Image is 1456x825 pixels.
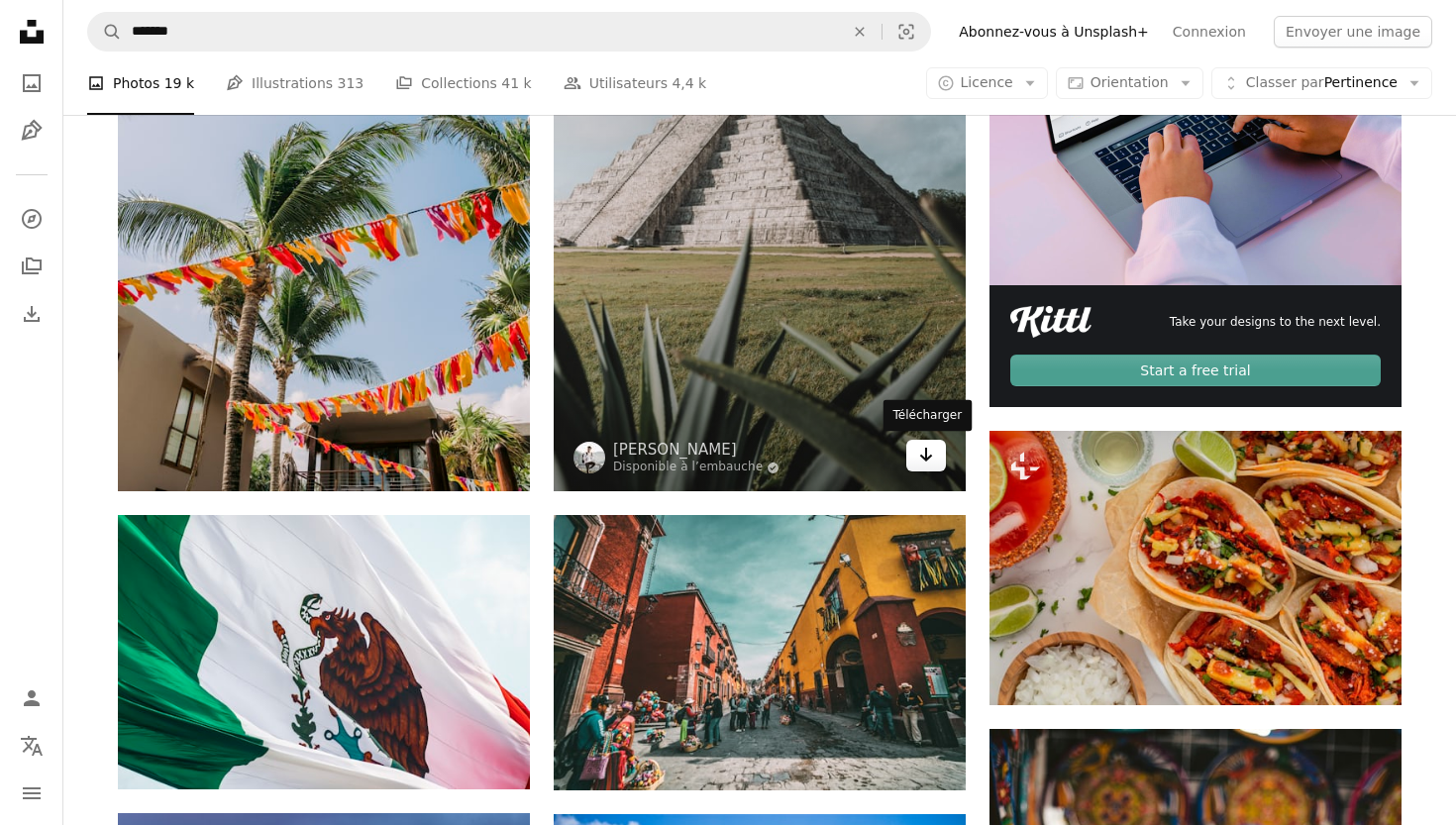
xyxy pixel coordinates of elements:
[12,294,52,334] a: Historique de téléchargement
[947,16,1161,48] a: Abonnez-vous à Unsplash+
[1246,74,1324,90] span: Classer par
[1056,67,1203,99] button: Orientation
[1211,67,1432,99] button: Classer parPertinence
[613,440,780,460] a: [PERSON_NAME]
[961,74,1013,90] span: Licence
[884,400,973,432] div: Télécharger
[12,678,52,718] a: Connexion / S’inscrire
[554,644,966,662] a: personnes debout sur la route d’angle près de bâtiments en béton pendant la journée
[672,72,706,94] span: 4,4 k
[1170,314,1381,331] span: Take your designs to the next level.
[573,442,605,473] img: Accéder au profil de Alex Azabache
[926,67,1048,99] button: Licence
[12,111,52,151] a: Illustrations
[501,72,531,94] span: 41 k
[1274,16,1432,48] button: Envoyer une image
[554,515,966,790] img: personnes debout sur la route d’angle près de bâtiments en béton pendant la journée
[12,199,52,239] a: Explorer
[1010,355,1381,386] div: Start a free trial
[564,52,707,115] a: Utilisateurs 4,4 k
[613,460,780,475] a: Disponible à l’embauche
[989,559,1402,576] a: une table garnie de beaucoup de tacos recouverts de sauce
[338,72,364,94] span: 313
[118,173,530,191] a: Un tas de banderoles colorées suspendues à un palmier
[1091,74,1169,90] span: Orientation
[883,13,930,51] button: Recherche de visuels
[12,247,52,286] a: Collections
[554,173,966,191] a: pyramide grise
[395,52,531,115] a: Collections 41 k
[989,431,1402,705] img: une table garnie de beaucoup de tacos recouverts de sauce
[838,13,882,51] button: Effacer
[1161,16,1258,48] a: Connexion
[118,515,530,789] img: drapeau du Mexique
[12,726,52,766] button: Langue
[12,12,52,55] a: Accueil — Unsplash
[87,12,931,52] form: Rechercher des visuels sur tout le site
[88,13,122,51] button: Rechercher sur Unsplash
[1010,306,1092,338] img: file-1711049718225-ad48364186d3image
[118,643,530,661] a: drapeau du Mexique
[1246,73,1398,93] span: Pertinence
[906,440,946,471] a: Télécharger
[226,52,364,115] a: Illustrations 313
[12,773,52,813] button: Menu
[12,63,52,103] a: Photos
